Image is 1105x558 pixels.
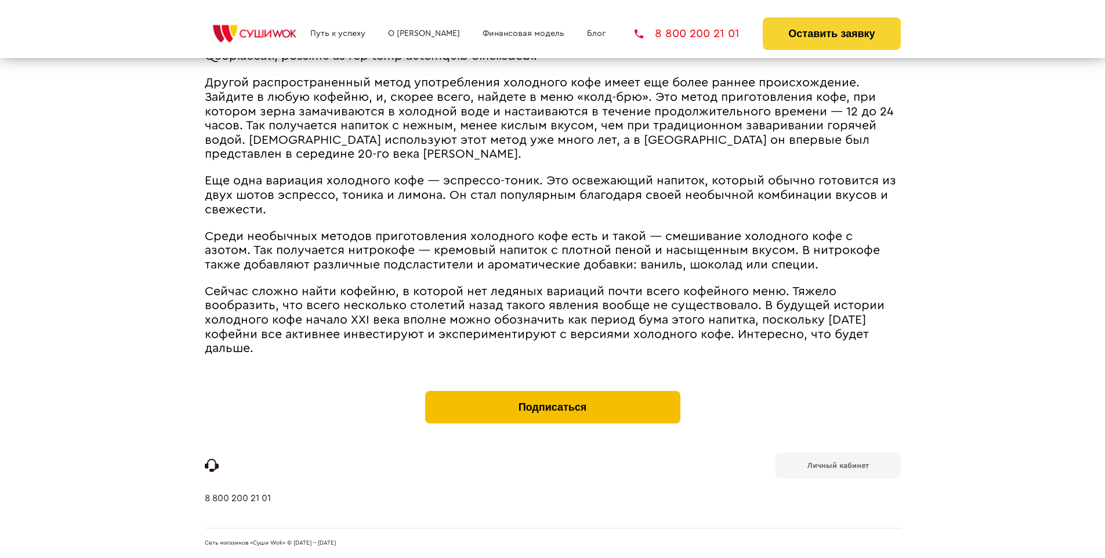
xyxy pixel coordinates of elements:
[205,493,271,528] a: 8 800 200 21 01
[205,230,880,271] span: Среди необычных методов приготовления холодного кофе есть и такой ― смешивание холодного кофе с а...
[310,29,365,38] a: Путь к успеху
[388,29,460,38] a: О [PERSON_NAME]
[587,29,606,38] a: Блог
[425,391,680,423] button: Подписаться
[763,17,900,50] button: Оставить заявку
[205,540,336,547] span: Сеть магазинов «Суши Wok» © [DATE] - [DATE]
[655,28,740,39] span: 8 800 200 21 01
[635,28,740,39] a: 8 800 200 21 01
[205,175,896,215] span: Еще одна вариация холодного кофе ― эспрессо-тоник. Это освежающий напиток, который обычно готовит...
[776,452,901,479] a: Личный кабинет
[205,285,885,354] span: Сейчас сложно найти кофейню, в которой нет ледяных вариаций почти всего кофейного меню. Тяжело во...
[205,77,894,160] span: Другой распространенный метод употребления холодного кофе имеет еще более раннее происхождение. З...
[483,29,564,38] a: Финансовая модель
[807,462,869,469] b: Личный кабинет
